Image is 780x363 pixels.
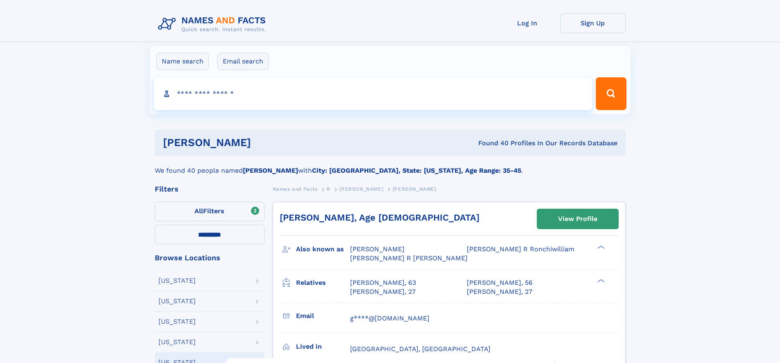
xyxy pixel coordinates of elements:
div: ❯ [595,245,605,250]
a: R [327,184,330,194]
a: Log In [495,13,560,33]
div: Found 40 Profiles In Our Records Database [364,139,617,148]
a: [PERSON_NAME], 63 [350,278,416,287]
a: [PERSON_NAME], Age [DEMOGRAPHIC_DATA] [280,212,479,223]
a: Names and Facts [273,184,318,194]
a: [PERSON_NAME], 27 [467,287,532,296]
div: View Profile [558,210,597,228]
span: [PERSON_NAME] R [PERSON_NAME] [350,254,468,262]
a: View Profile [537,209,618,229]
a: [PERSON_NAME] [339,184,383,194]
a: [PERSON_NAME], 27 [350,287,416,296]
label: Filters [155,202,265,221]
b: City: [GEOGRAPHIC_DATA], State: [US_STATE], Age Range: 35-45 [312,167,521,174]
b: [PERSON_NAME] [243,167,298,174]
span: [GEOGRAPHIC_DATA], [GEOGRAPHIC_DATA] [350,345,491,353]
img: Logo Names and Facts [155,13,273,35]
div: ❯ [595,278,605,283]
span: R [327,186,330,192]
a: [PERSON_NAME], 56 [467,278,533,287]
h3: Lived in [296,340,350,354]
div: [US_STATE] [158,318,196,325]
span: [PERSON_NAME] R Ronchiwilliam [467,245,574,253]
span: [PERSON_NAME] [393,186,436,192]
div: Browse Locations [155,254,265,262]
h3: Also known as [296,242,350,256]
label: Name search [156,53,209,70]
h3: Relatives [296,276,350,290]
label: Email search [217,53,269,70]
div: Filters [155,185,265,193]
div: [US_STATE] [158,298,196,304]
input: search input [154,77,592,110]
span: [PERSON_NAME] [339,186,383,192]
div: We found 40 people named with . [155,156,626,176]
div: [US_STATE] [158,277,196,284]
span: [PERSON_NAME] [350,245,405,253]
div: [US_STATE] [158,339,196,345]
span: All [194,207,203,215]
a: Sign Up [560,13,626,33]
h3: Email [296,309,350,323]
h1: [PERSON_NAME] [163,138,365,148]
button: Search Button [596,77,626,110]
